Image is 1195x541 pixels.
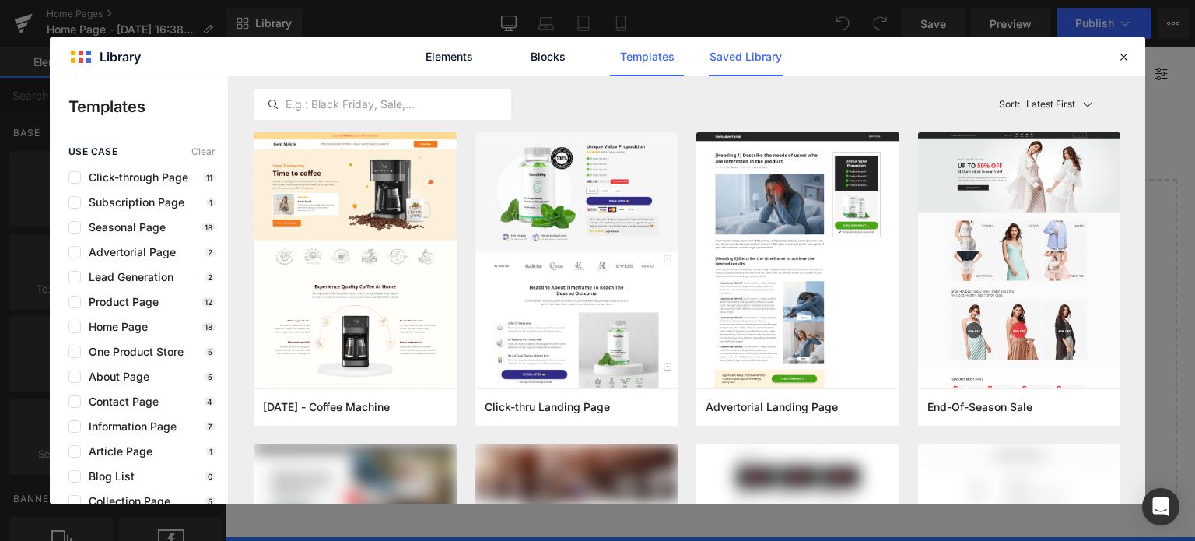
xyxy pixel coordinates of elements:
span: Subscription Page [81,196,184,209]
span: Click-through Page [81,171,188,184]
span: Collection Page [81,495,170,508]
p: 5 [205,347,216,357]
span: Advertorial Page [81,246,176,258]
p: 11 [203,173,216,182]
a: Templates [610,37,684,76]
span: One Product Store [81,346,184,358]
p: 4 [204,397,216,406]
p: 7 [205,422,216,431]
p: Latest First [1026,97,1075,111]
a: Elements [412,37,486,76]
p: 2 [205,248,216,257]
span: Blog List [81,470,135,483]
span: Article Page [81,445,152,458]
p: 12 [202,297,216,307]
span: Advertorial Landing Page [706,400,838,414]
input: E.g.: Black Friday, Sale,... [254,95,510,114]
a: Catalog [149,16,197,40]
p: 5 [205,497,216,506]
a: Wokiee [26,10,89,41]
a: Blocks [511,37,585,76]
button: Latest FirstSort:Latest First [993,89,1121,120]
h2: Wokiee [26,21,89,41]
p: 5 [205,372,216,381]
span: End-Of-Season Sale [927,400,1032,414]
span: About Page [81,371,149,383]
span: Product Page [81,296,159,308]
p: 1 [206,198,216,207]
a: Saved Library [709,37,783,76]
span: use case [68,146,117,157]
span: Home Page [81,321,148,333]
p: 2 [205,272,216,282]
p: 1 [206,447,216,456]
p: or Drag & Drop elements from left sidebar [44,402,927,413]
p: Templates [68,95,228,118]
span: Click-thru Landing Page [485,400,610,414]
p: Start building your page [44,169,927,188]
a: Home [106,16,149,40]
p: 0 [205,472,216,481]
p: 18 [202,223,216,232]
span: Thanksgiving - Coffee Machine [263,400,390,414]
a: Explore Template [415,359,555,390]
span: Clear [191,146,216,157]
span: Catalog [155,22,191,33]
span: Sort: [999,99,1020,110]
span: Lead Generation [81,271,173,283]
span: Contact [203,22,240,33]
a: Contact [197,16,240,40]
p: 18 [202,322,216,332]
span: Contact Page [81,395,159,408]
div: Open Intercom Messenger [1142,488,1179,525]
span: Information Page [81,420,177,433]
span: Seasonal Page [81,221,166,234]
span: Home [115,22,142,33]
